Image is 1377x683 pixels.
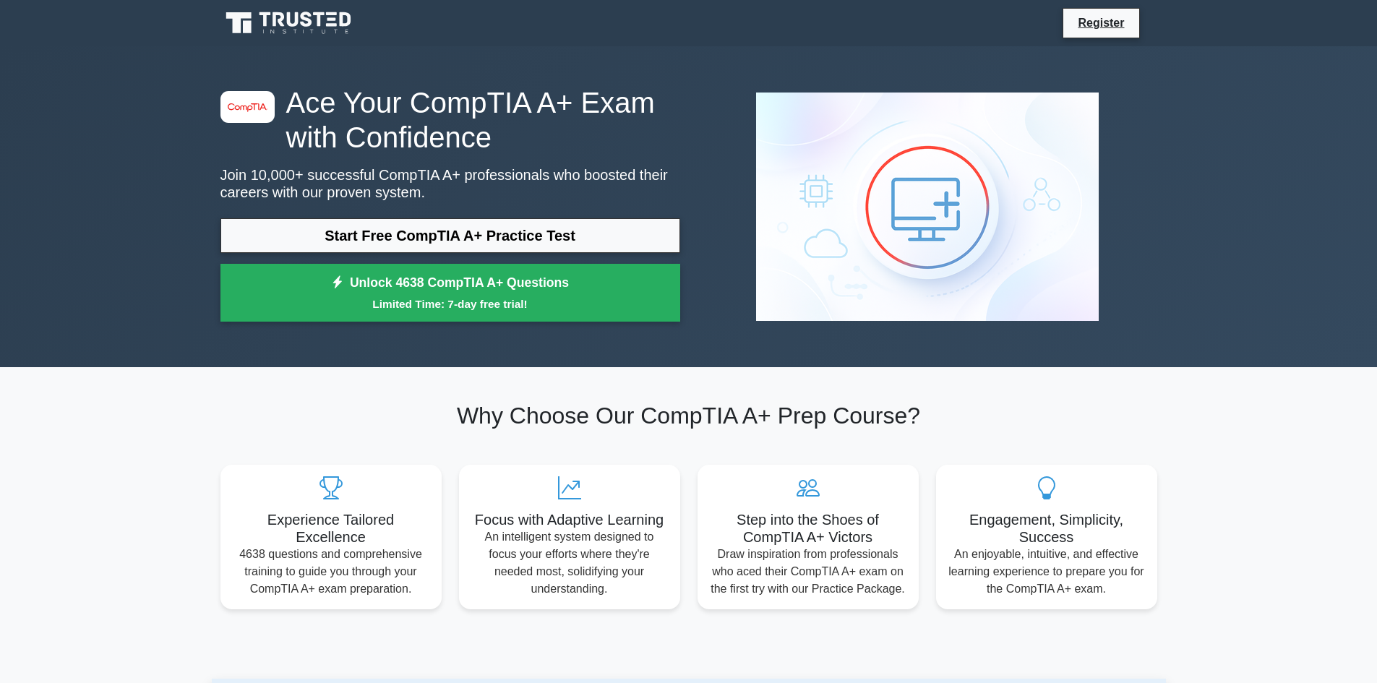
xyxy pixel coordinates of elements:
img: CompTIA A+ Preview [745,81,1110,332]
h2: Why Choose Our CompTIA A+ Prep Course? [220,402,1157,429]
h5: Engagement, Simplicity, Success [948,511,1146,546]
p: An enjoyable, intuitive, and effective learning experience to prepare you for the CompTIA A+ exam. [948,546,1146,598]
a: Unlock 4638 CompTIA A+ QuestionsLimited Time: 7-day free trial! [220,264,680,322]
p: Draw inspiration from professionals who aced their CompTIA A+ exam on the first try with our Prac... [709,546,907,598]
p: 4638 questions and comprehensive training to guide you through your CompTIA A+ exam preparation. [232,546,430,598]
h5: Focus with Adaptive Learning [471,511,669,528]
p: Join 10,000+ successful CompTIA A+ professionals who boosted their careers with our proven system. [220,166,680,201]
h5: Step into the Shoes of CompTIA A+ Victors [709,511,907,546]
p: An intelligent system designed to focus your efforts where they're needed most, solidifying your ... [471,528,669,598]
h5: Experience Tailored Excellence [232,511,430,546]
small: Limited Time: 7-day free trial! [239,296,662,312]
a: Register [1069,14,1133,32]
a: Start Free CompTIA A+ Practice Test [220,218,680,253]
h1: Ace Your CompTIA A+ Exam with Confidence [220,85,680,155]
